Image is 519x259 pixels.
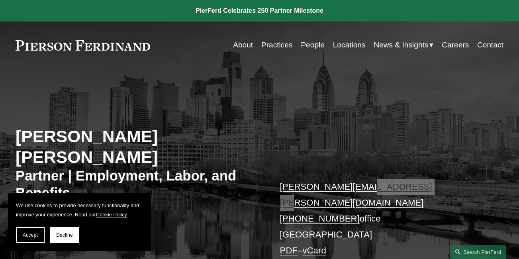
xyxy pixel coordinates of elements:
span: Decline [56,232,73,238]
button: Accept [16,227,45,243]
a: PDF [280,245,298,255]
a: Contact [477,37,503,53]
span: Accept [23,232,38,238]
a: People [301,37,325,53]
a: [PERSON_NAME][EMAIL_ADDRESS][PERSON_NAME][DOMAIN_NAME] [280,182,432,208]
section: Cookie banner [8,193,151,251]
h2: [PERSON_NAME] [PERSON_NAME] [16,126,259,167]
p: We use cookies to provide necessary functionality and improve your experience. Read our . [16,201,143,219]
a: Careers [442,37,469,53]
button: Decline [50,227,79,243]
a: About [233,37,253,53]
a: Cookie Policy [96,212,127,218]
h3: Partner | Employment, Labor, and Benefits [16,167,259,202]
span: News & Insights [374,38,428,52]
a: Search this site [450,245,506,259]
a: [PHONE_NUMBER] [280,214,360,224]
p: office [GEOGRAPHIC_DATA] – [280,179,483,259]
a: Locations [333,37,366,53]
a: vCard [302,245,326,255]
a: folder dropdown [374,37,433,53]
a: Practices [261,37,293,53]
